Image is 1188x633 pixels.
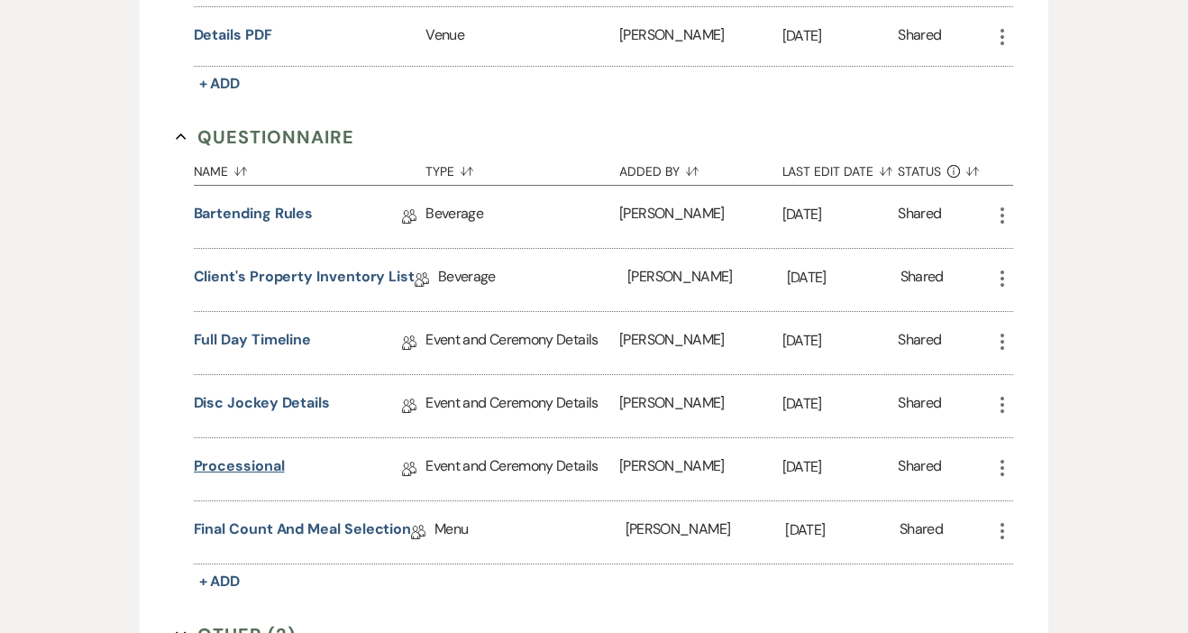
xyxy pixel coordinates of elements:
[898,329,941,357] div: Shared
[194,392,330,420] a: Disc Jockey Details
[627,249,787,311] div: [PERSON_NAME]
[425,375,619,437] div: Event and Ceremony Details
[425,151,619,185] button: Type
[619,438,781,500] div: [PERSON_NAME]
[626,501,786,564] div: [PERSON_NAME]
[782,151,899,185] button: Last Edit Date
[619,186,781,248] div: [PERSON_NAME]
[194,266,415,294] a: Client's Property Inventory List
[425,438,619,500] div: Event and Ceremony Details
[900,518,943,546] div: Shared
[194,24,272,46] button: Details PDF
[898,165,941,178] span: Status
[782,455,899,479] p: [DATE]
[782,392,899,416] p: [DATE]
[194,455,285,483] a: Processional
[900,266,944,294] div: Shared
[194,518,412,546] a: Final Count and Meal Selection
[194,151,426,185] button: Name
[619,312,781,374] div: [PERSON_NAME]
[176,124,355,151] button: Questionnaire
[199,74,241,93] span: + Add
[199,572,241,591] span: + Add
[898,24,941,49] div: Shared
[782,203,899,226] p: [DATE]
[898,392,941,420] div: Shared
[898,455,941,483] div: Shared
[194,203,314,231] a: Bartending Rules
[898,203,941,231] div: Shared
[619,151,781,185] button: Added By
[194,569,246,594] button: + Add
[194,71,246,96] button: + Add
[425,7,619,66] div: Venue
[619,375,781,437] div: [PERSON_NAME]
[438,249,627,311] div: Beverage
[434,501,625,564] div: Menu
[785,518,900,542] p: [DATE]
[787,266,900,289] p: [DATE]
[194,329,312,357] a: Full Day Timeline
[782,24,899,48] p: [DATE]
[782,329,899,353] p: [DATE]
[619,7,781,66] div: [PERSON_NAME]
[425,186,619,248] div: Beverage
[425,312,619,374] div: Event and Ceremony Details
[898,151,991,185] button: Status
